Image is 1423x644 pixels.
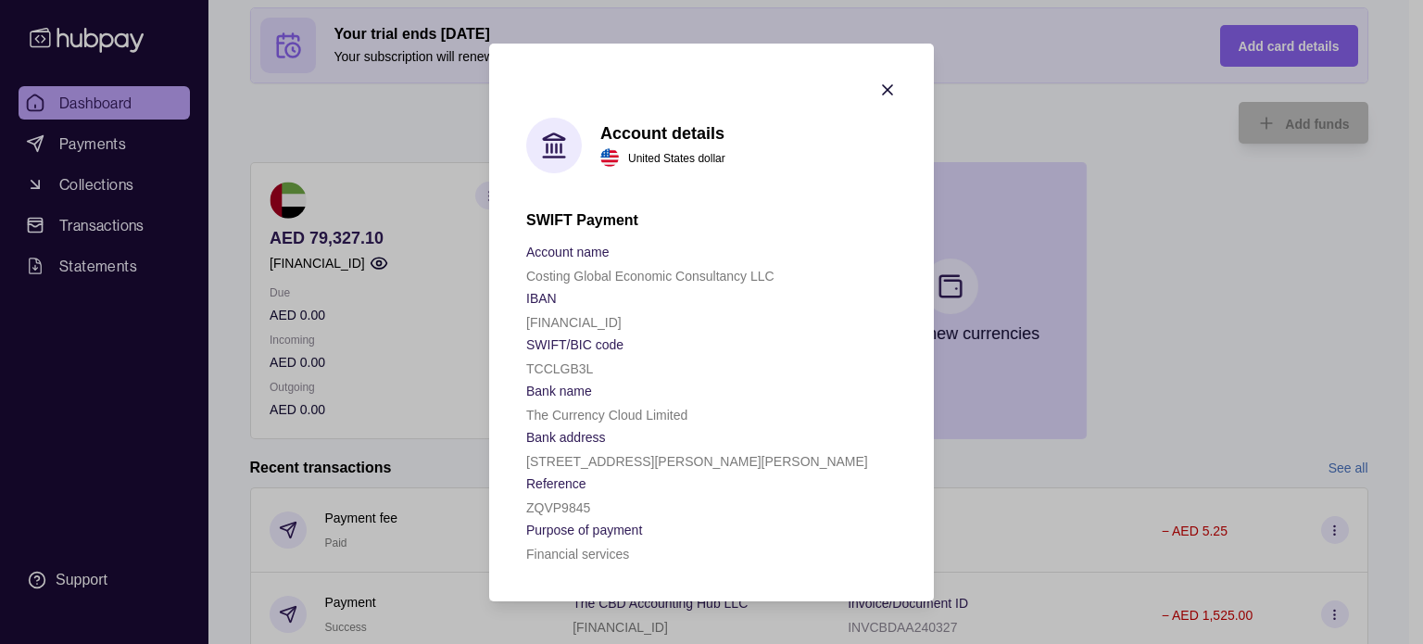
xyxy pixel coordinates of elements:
[526,430,606,445] p: Bank address
[526,337,623,352] p: SWIFT/BIC code
[526,523,642,537] p: Purpose of payment
[526,315,622,330] p: [FINANCIAL_ID]
[526,476,586,491] p: Reference
[526,210,897,231] h2: SWIFT Payment
[526,500,590,515] p: ZQVP9845
[600,122,725,143] h1: Account details
[600,148,619,167] img: us
[526,269,774,284] p: Costing Global Economic Consultancy LLC
[526,454,868,469] p: [STREET_ADDRESS][PERSON_NAME][PERSON_NAME]
[628,147,725,168] p: United States dollar
[526,291,557,306] p: IBAN
[526,384,592,398] p: Bank name
[526,245,610,259] p: Account name
[526,547,629,562] p: Financial services
[526,408,687,423] p: The Currency Cloud Limited
[526,361,593,376] p: TCCLGB3L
